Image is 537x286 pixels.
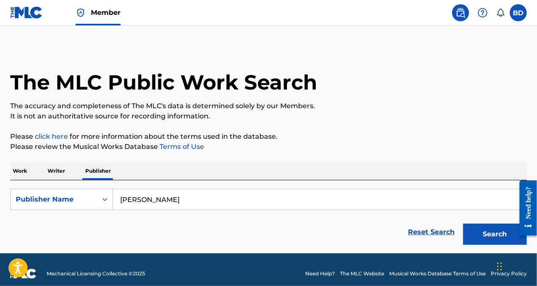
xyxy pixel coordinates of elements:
a: Reset Search [404,223,459,241]
p: Publisher [83,162,113,180]
iframe: Chat Widget [495,245,537,286]
img: Top Rightsholder [76,8,86,18]
div: Drag [497,254,502,279]
a: Terms of Use [158,143,204,151]
span: Mechanical Licensing Collective © 2025 [47,270,145,278]
span: Member [91,8,121,17]
h1: The MLC Public Work Search [10,70,317,95]
img: MLC Logo [10,6,43,19]
div: User Menu [510,4,527,21]
p: Please for more information about the terms used in the database. [10,132,527,142]
div: Help [474,4,491,21]
button: Search [463,224,527,245]
a: Musical Works Database Terms of Use [389,270,486,278]
p: It is not an authoritative source for recording information. [10,111,527,121]
p: Please review the Musical Works Database [10,142,527,152]
a: The MLC Website [340,270,384,278]
img: help [478,8,488,18]
p: Work [10,162,30,180]
p: The accuracy and completeness of The MLC's data is determined solely by our Members. [10,101,527,111]
iframe: Resource Center [513,174,537,242]
a: Privacy Policy [491,270,527,278]
div: Publisher Name [16,194,92,205]
a: click here [35,132,68,140]
a: Public Search [452,4,469,21]
form: Search Form [10,189,527,249]
p: Writer [45,162,67,180]
a: Need Help? [305,270,335,278]
img: search [455,8,466,18]
div: Notifications [496,8,505,17]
